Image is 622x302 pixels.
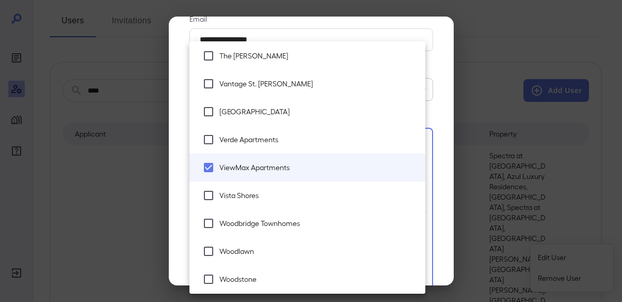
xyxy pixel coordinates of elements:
span: ViewMax Apartments [219,162,417,173]
span: Verde Apartments [219,134,417,145]
span: Woodlawn [219,246,417,256]
span: Woodbridge Townhomes [219,218,417,229]
span: Vantage St. [PERSON_NAME] [219,79,417,89]
span: Woodstone [219,274,417,284]
span: [GEOGRAPHIC_DATA] [219,107,417,117]
span: The [PERSON_NAME] [219,51,417,61]
span: Vista Shores [219,190,417,201]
